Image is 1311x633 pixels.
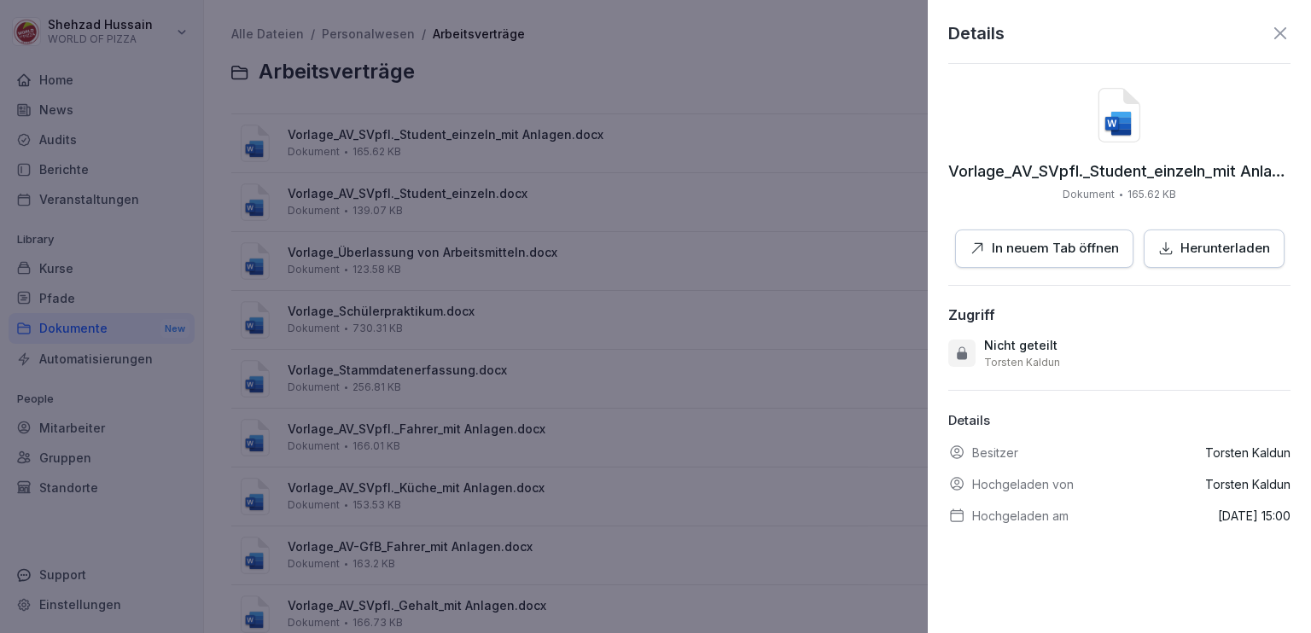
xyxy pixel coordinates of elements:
[948,163,1291,180] p: Vorlage_AV_SVpfl._Student_einzeln_mit Anlagen.docx
[1063,187,1115,202] p: Dokument
[1205,475,1291,493] p: Torsten Kaldun
[1205,444,1291,462] p: Torsten Kaldun
[1180,239,1270,258] p: Herunterladen
[948,306,995,323] div: Zugriff
[955,229,1133,268] button: In neuem Tab öffnen
[948,411,1291,431] p: Details
[992,239,1119,258] p: In neuem Tab öffnen
[984,337,1058,354] p: Nicht geteilt
[972,475,1074,493] p: Hochgeladen von
[948,20,1005,46] p: Details
[972,444,1018,462] p: Besitzer
[1218,507,1291,525] p: [DATE] 15:00
[972,507,1069,525] p: Hochgeladen am
[1127,187,1176,202] p: 165.62 KB
[1144,229,1285,268] button: Herunterladen
[984,356,1060,369] p: Torsten Kaldun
